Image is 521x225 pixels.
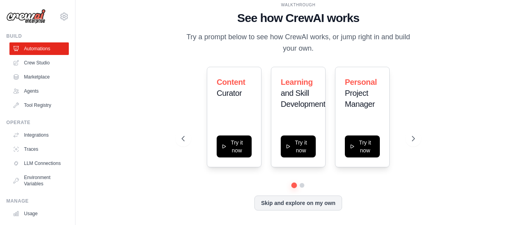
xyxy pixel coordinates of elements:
h1: See how CrewAI works [182,11,415,25]
a: Environment Variables [9,171,69,190]
button: Try it now [345,135,380,157]
span: and Skill Development [281,89,325,108]
div: Manage [6,198,69,204]
div: Build [6,33,69,39]
button: Skip and explore on my own [254,196,342,210]
span: Learning [281,78,313,86]
span: Curator [217,89,242,97]
img: Logo [6,9,46,24]
button: Try it now [281,135,316,157]
a: Integrations [9,129,69,141]
a: Traces [9,143,69,155]
a: Crew Studio [9,57,69,69]
a: Usage [9,207,69,220]
span: Project Manager [345,89,375,108]
span: Personal [345,78,377,86]
a: Agents [9,85,69,97]
a: LLM Connections [9,157,69,170]
a: Marketplace [9,71,69,83]
span: Content [217,78,245,86]
div: Operate [6,119,69,126]
iframe: Chat Widget [482,187,521,225]
a: Tool Registry [9,99,69,112]
div: WALKTHROUGH [182,2,415,8]
button: Try it now [217,135,252,157]
a: Automations [9,42,69,55]
p: Try a prompt below to see how CrewAI works, or jump right in and build your own. [182,31,415,55]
